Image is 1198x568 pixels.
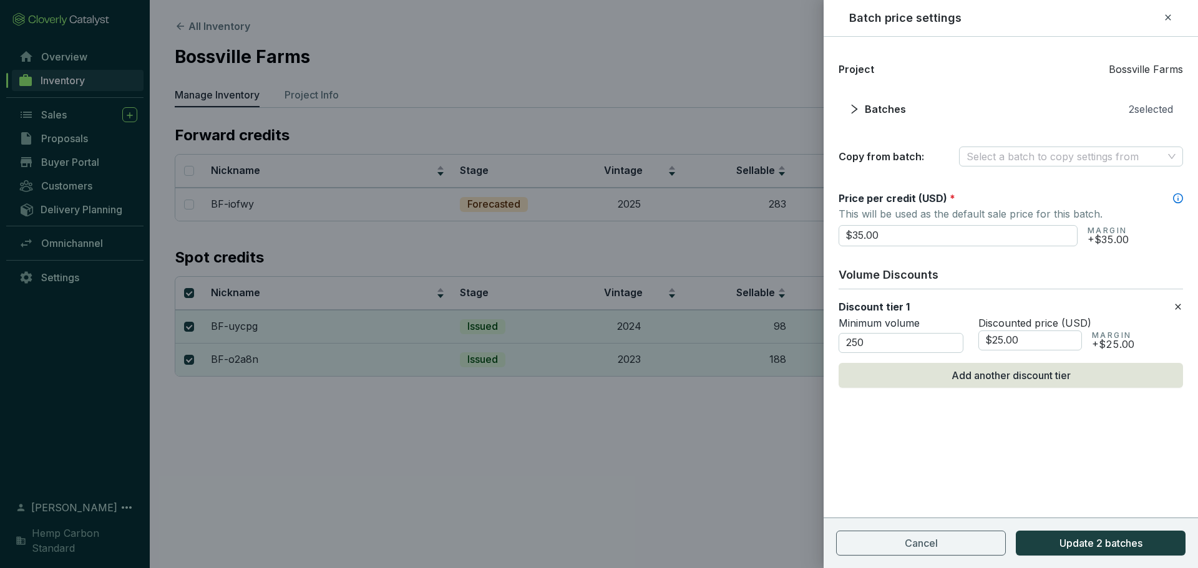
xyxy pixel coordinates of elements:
[839,97,1183,122] button: rightBatches2selected
[1109,62,1183,77] span: Bossville Farms
[978,317,1091,329] span: Discounted price (USD)
[849,103,860,115] span: right
[839,62,874,77] span: Project
[839,363,1183,388] button: Add another discount tier
[839,266,1183,284] h3: Volume Discounts
[839,149,924,164] p: Copy from batch:
[865,102,906,117] span: Batches
[839,317,963,330] p: Minimum volume
[1088,236,1129,243] p: +$35.00
[1092,330,1134,340] p: MARGIN
[1059,536,1142,551] span: Update 2 batches
[839,300,910,314] label: Discount tier 1
[839,205,1183,223] p: This will be used as the default sale price for this batch.
[952,368,1071,383] span: Add another discount tier
[836,531,1006,556] button: Cancel
[1016,531,1186,556] button: Update 2 batches
[905,536,938,551] span: Cancel
[839,192,947,205] span: Price per credit (USD)
[849,10,962,26] h2: Batch price settings
[1092,340,1134,348] p: +$25.00
[1129,102,1173,117] span: 2 selected
[1088,226,1129,236] p: MARGIN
